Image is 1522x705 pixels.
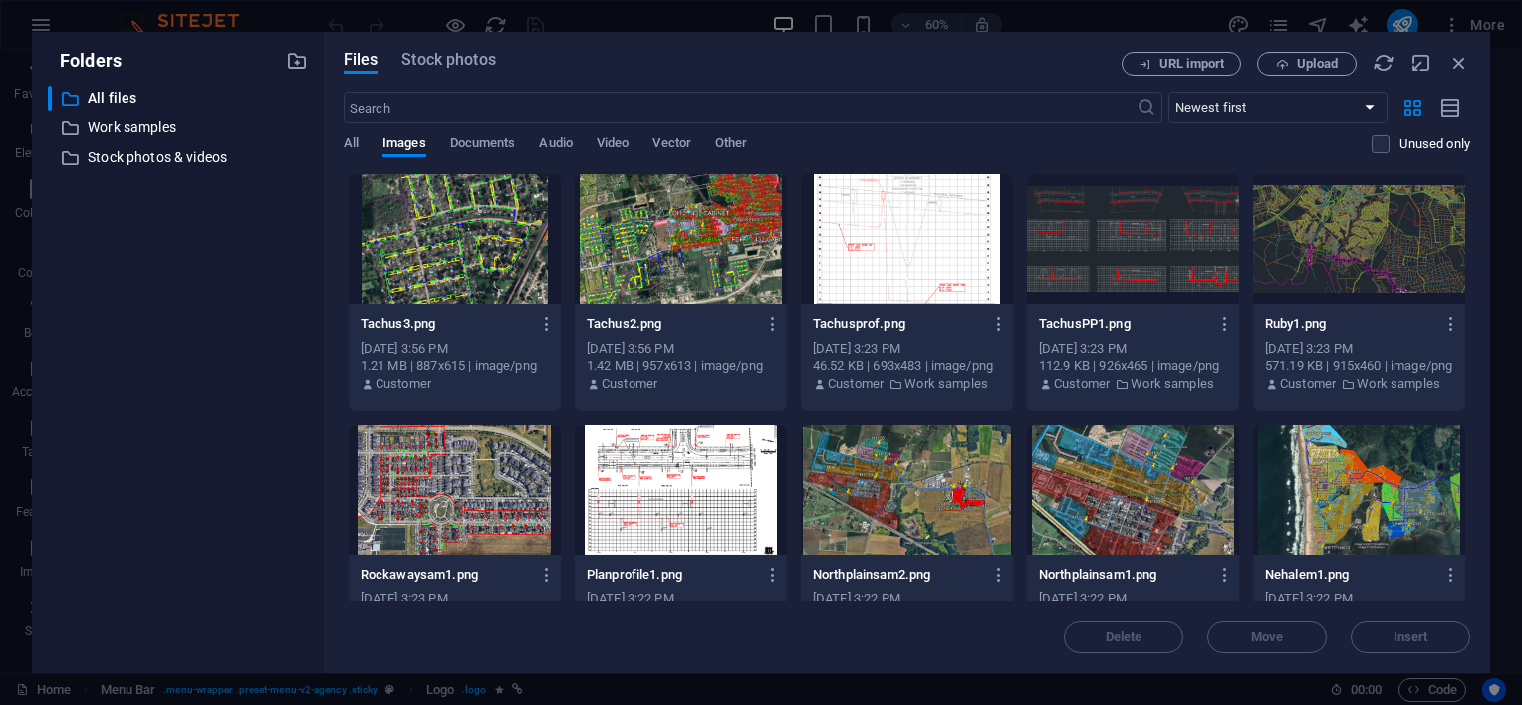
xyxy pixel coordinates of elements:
div: [DATE] 3:56 PM [361,340,549,357]
div: 1.21 MB | 887x615 | image/png [361,357,549,375]
span: Video [597,131,629,159]
div: [DATE] 3:23 PM [1039,340,1227,357]
input: Search [344,92,1137,123]
span: All [344,131,359,159]
p: Customer [1054,375,1110,393]
div: By: Customer | Folder: Work samples [813,375,1001,393]
p: Ruby1.png [1265,315,1435,333]
div: Work samples [48,116,308,140]
p: Planprofile1.png [587,566,757,584]
div: [DATE] 3:22 PM [813,590,1001,608]
p: Tachus2.png [587,315,757,333]
p: Customer [376,375,431,393]
p: Stock photos & videos [88,146,271,169]
span: Documents [450,131,516,159]
i: Close [1448,52,1470,74]
p: Folders [48,48,122,74]
p: Customer [602,375,657,393]
p: Tachusprof.png [813,315,983,333]
p: Rockawaysam1.png [361,566,531,584]
p: Tachus3.png [361,315,531,333]
p: Work samples [88,117,271,139]
p: Nehalem1.png [1265,566,1435,584]
p: All files [88,87,271,110]
div: 571.19 KB | 915x460 | image/png [1265,357,1453,375]
span: Files [344,48,379,72]
span: Audio [539,131,572,159]
p: Displays only files that are not in use on the website. Files added during this session can still... [1399,135,1470,153]
button: Upload [1257,52,1357,76]
div: 112.9 KB | 926x465 | image/png [1039,357,1227,375]
p: Work samples [1131,375,1214,393]
span: Upload [1297,58,1338,70]
i: Minimize [1410,52,1432,74]
span: Images [382,131,426,159]
div: ​ [48,86,52,111]
p: Northplainsam1.png [1039,566,1209,584]
i: Create new folder [286,50,308,72]
div: [DATE] 3:56 PM [587,340,775,357]
div: [DATE] 3:22 PM [1039,590,1227,608]
div: By: Customer | Folder: Work samples [1039,375,1227,393]
p: Work samples [904,375,988,393]
p: Northplainsam2.png [813,566,983,584]
span: Stock photos [401,48,495,72]
span: URL import [1159,58,1224,70]
p: Customer [1280,375,1336,393]
div: Stock photos & videos [48,145,308,170]
span: Vector [652,131,691,159]
div: [DATE] 3:23 PM [361,590,549,608]
div: 46.52 KB | 693x483 | image/png [813,357,1001,375]
i: Reload [1373,52,1395,74]
div: [DATE] 3:22 PM [587,590,775,608]
p: Work samples [1357,375,1440,393]
div: [DATE] 3:22 PM [1265,590,1453,608]
div: [DATE] 3:23 PM [1265,340,1453,357]
div: 1.42 MB | 957x613 | image/png [587,357,775,375]
span: Other [715,131,747,159]
button: URL import [1122,52,1241,76]
div: [DATE] 3:23 PM [813,340,1001,357]
p: Customer [828,375,884,393]
p: TachusPP1.png [1039,315,1209,333]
